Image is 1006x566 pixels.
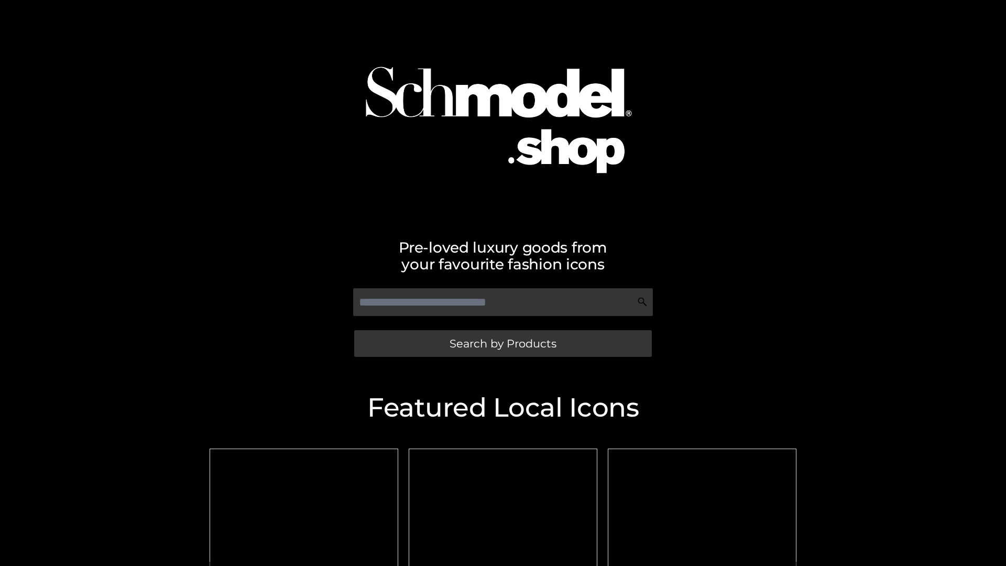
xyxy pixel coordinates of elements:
a: Search by Products [354,330,652,357]
span: Search by Products [450,338,556,349]
h2: Featured Local Icons​ [204,395,802,421]
h2: Pre-loved luxury goods from your favourite fashion icons [204,239,802,273]
img: Search Icon [637,297,648,307]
